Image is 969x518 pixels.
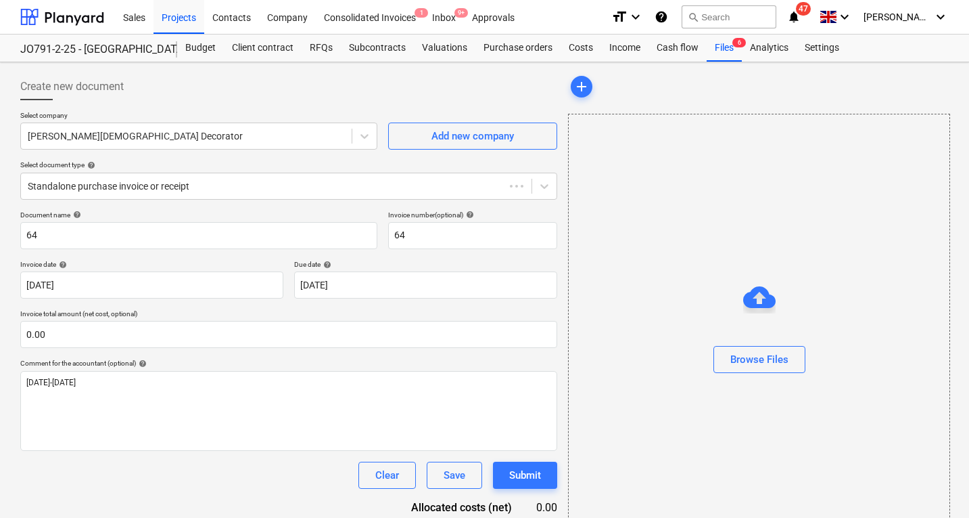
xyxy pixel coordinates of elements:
[381,500,534,515] div: Allocated costs (net)
[358,462,416,489] button: Clear
[427,462,482,489] button: Save
[20,260,283,269] div: Invoice date
[601,35,648,62] a: Income
[26,378,76,387] span: [DATE]-[DATE]
[415,8,428,18] span: 1
[864,12,931,22] span: [PERSON_NAME]
[561,35,601,62] a: Costs
[648,35,707,62] a: Cash flow
[20,211,377,219] div: Document name
[321,261,331,269] span: help
[341,35,414,62] a: Subcontracts
[509,467,541,484] div: Submit
[294,260,557,269] div: Due date
[611,9,628,25] i: format_size
[836,9,853,25] i: keyboard_arrow_down
[224,35,302,62] a: Client contract
[573,79,590,95] span: add
[707,35,742,62] a: Files6
[742,35,797,62] a: Analytics
[20,79,124,95] span: Create new document
[85,161,95,169] span: help
[177,35,224,62] a: Budget
[388,211,557,219] div: Invoice number (optional)
[713,346,805,373] button: Browse Files
[20,321,557,348] input: Invoice total amount (net cost, optional)
[730,351,788,368] div: Browse Files
[797,35,847,62] a: Settings
[787,9,801,25] i: notifications
[375,467,399,484] div: Clear
[444,467,465,484] div: Save
[463,211,474,219] span: help
[796,2,811,16] span: 47
[682,5,776,28] button: Search
[20,111,377,123] p: Select company
[388,222,557,249] input: Invoice number
[20,359,557,368] div: Comment for the accountant (optional)
[70,211,81,219] span: help
[534,500,557,515] div: 0.00
[20,43,161,57] div: JO791-2-25 - [GEOGRAPHIC_DATA] [GEOGRAPHIC_DATA]
[20,272,283,299] input: Invoice date not specified
[431,127,514,145] div: Add new company
[732,38,746,47] span: 6
[475,35,561,62] a: Purchase orders
[414,35,475,62] a: Valuations
[932,9,949,25] i: keyboard_arrow_down
[628,9,644,25] i: keyboard_arrow_down
[56,261,67,269] span: help
[136,360,147,368] span: help
[707,35,742,62] div: Files
[493,462,557,489] button: Submit
[20,309,557,321] p: Invoice total amount (net cost, optional)
[454,8,468,18] span: 9+
[655,9,668,25] i: Knowledge base
[20,222,377,249] input: Document name
[20,160,557,169] div: Select document type
[388,123,557,150] button: Add new company
[302,35,341,62] a: RFQs
[688,12,699,22] span: search
[294,272,557,299] input: Due date not specified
